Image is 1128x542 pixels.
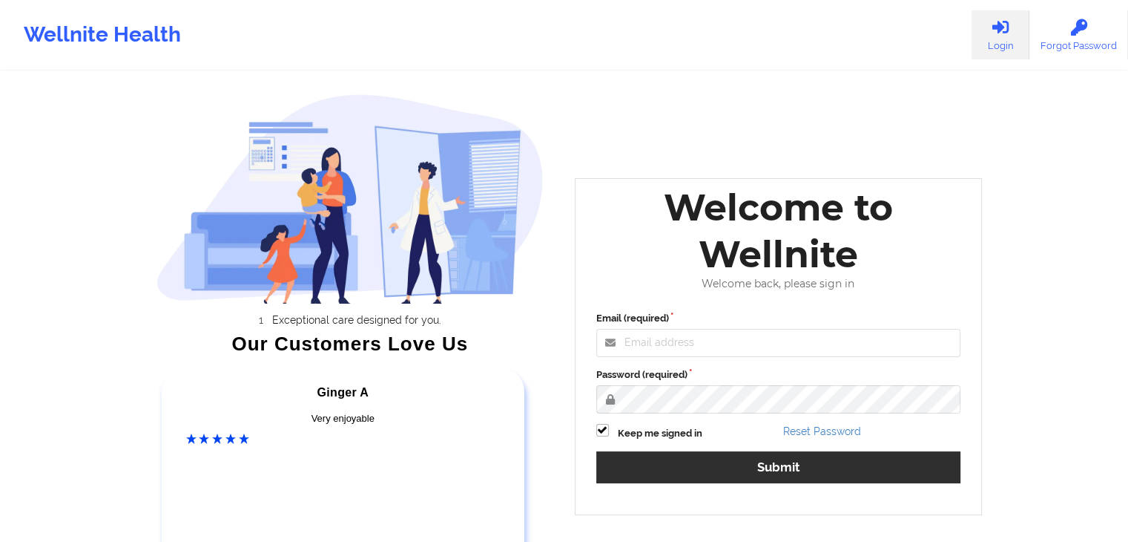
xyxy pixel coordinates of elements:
[618,426,702,441] label: Keep me signed in
[596,451,961,483] button: Submit
[972,10,1029,59] a: Login
[1029,10,1128,59] a: Forgot Password
[170,314,544,326] li: Exceptional care designed for you.
[783,425,861,437] a: Reset Password
[586,278,972,290] div: Welcome back, please sign in
[586,184,972,278] div: Welcome to Wellnite
[317,386,369,399] span: Ginger A
[156,94,544,304] img: wellnite-auth-hero_200.c722682e.png
[596,329,961,357] input: Email address
[596,368,961,382] label: Password (required)
[156,336,544,351] div: Our Customers Love Us
[596,311,961,326] label: Email (required)
[186,411,501,426] div: Very enjoyable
